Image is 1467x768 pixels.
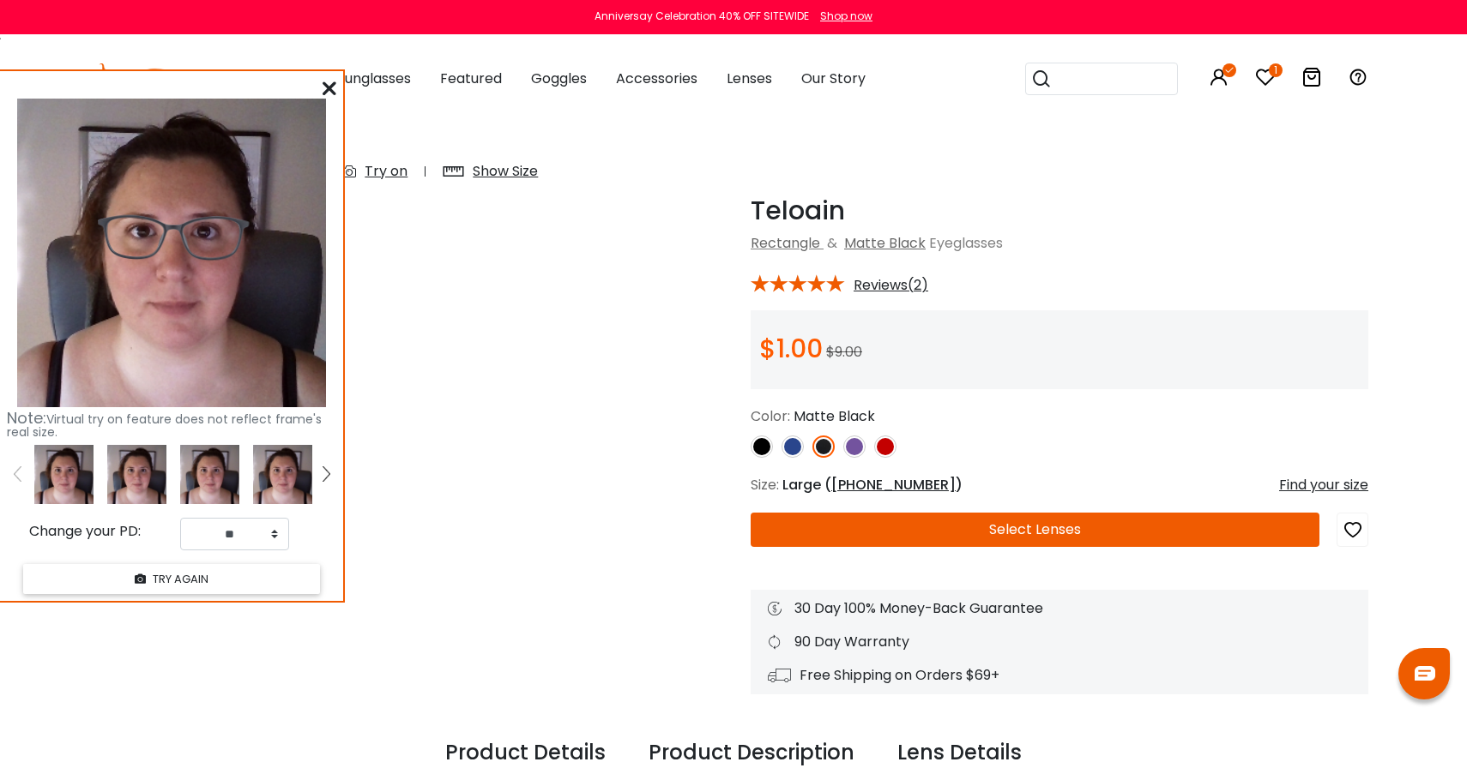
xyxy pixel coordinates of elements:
[7,407,46,429] span: Note:
[768,665,1351,686] div: Free Shipping on Orders $69+
[1415,666,1435,681] img: chat
[323,466,329,482] img: right.png
[14,466,21,482] img: left.png
[253,445,312,504] img: 249451.png
[854,278,928,293] span: Reviews(2)
[616,69,697,88] span: Accessories
[531,69,587,88] span: Goggles
[365,161,407,182] div: Try on
[107,445,166,504] img: 249451.png
[727,69,772,88] span: Lenses
[99,63,200,94] img: abbeglasses.com
[473,161,538,182] div: Show Size
[844,233,926,253] a: Matte Black
[768,632,1351,652] div: 90 Day Warranty
[751,406,790,426] span: Color:
[812,9,872,23] a: Shop now
[826,342,862,362] span: $9.00
[794,406,875,426] span: Matte Black
[337,69,411,88] span: Sunglasses
[595,9,809,24] div: Anniversay Celebration 40% OFF SITEWIDE
[824,233,841,253] span: &
[820,9,872,24] div: Shop now
[782,475,963,495] span: Large ( )
[831,475,956,495] span: [PHONE_NUMBER]
[7,411,322,441] span: Virtual try on feature does not reflect frame's real size.
[768,598,1351,619] div: 30 Day 100% Money-Back Guarantee
[929,233,1003,253] span: Eyeglasses
[759,330,823,367] span: $1.00
[440,69,502,88] span: Featured
[34,445,94,504] img: 249451.png
[17,99,326,407] img: 249451.png
[1279,475,1368,495] div: Find your size
[751,513,1319,547] button: Select Lenses
[751,233,820,253] a: Rectangle
[1255,70,1276,90] a: 1
[23,564,320,594] button: TRY AGAIN
[180,445,239,504] img: 249451.png
[801,69,866,88] span: Our Story
[751,475,779,495] span: Size:
[751,195,1368,226] h1: Teloain
[89,195,257,281] img: original.png
[1269,63,1283,77] i: 1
